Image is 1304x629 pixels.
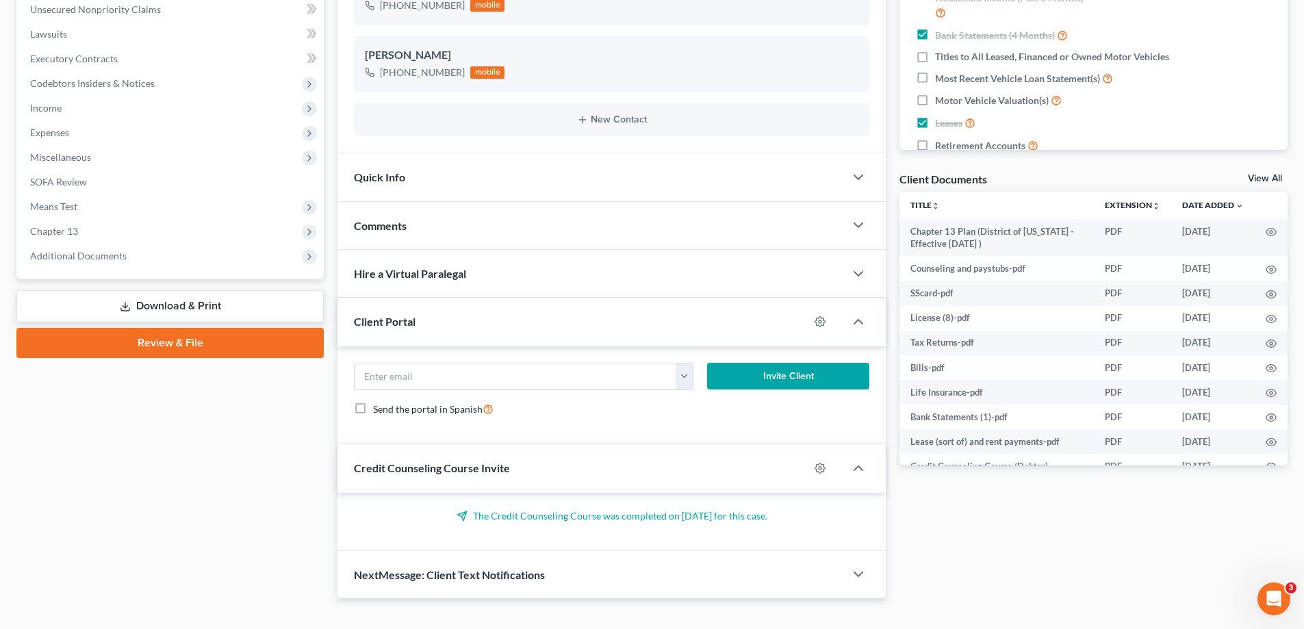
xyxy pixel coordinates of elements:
td: PDF [1094,355,1171,380]
div: [PHONE_NUMBER] [380,66,465,79]
div: Client Documents [899,172,987,186]
span: Additional Documents [30,250,127,261]
span: Income [30,102,62,114]
span: Bank Statements (4 Months) [935,29,1055,42]
td: [DATE] [1171,219,1255,257]
span: Executory Contracts [30,53,118,64]
td: [DATE] [1171,405,1255,429]
a: Review & File [16,328,324,358]
a: Date Added expand_more [1182,200,1244,210]
span: Means Test [30,201,77,212]
span: Motor Vehicle Valuation(s) [935,94,1049,107]
span: Most Recent Vehicle Loan Statement(s) [935,72,1100,86]
button: Invite Client [707,363,870,390]
span: Retirement Accounts [935,139,1025,153]
td: [DATE] [1171,256,1255,281]
td: SScard-pdf [899,281,1094,306]
td: Tax Returns-pdf [899,331,1094,355]
td: PDF [1094,306,1171,331]
td: License (8)-pdf [899,306,1094,331]
td: PDF [1094,256,1171,281]
span: Expenses [30,127,69,138]
span: Send the portal in Spanish [373,403,483,415]
span: Hire a Virtual Paralegal [354,267,466,280]
a: Lawsuits [19,22,324,47]
a: Executory Contracts [19,47,324,71]
td: PDF [1094,380,1171,405]
td: Bills-pdf [899,355,1094,380]
i: unfold_more [1152,202,1160,210]
td: Chapter 13 Plan (District of [US_STATE] - Effective [DATE] ) [899,219,1094,257]
a: Extensionunfold_more [1105,200,1160,210]
span: Titles to All Leased, Financed or Owned Motor Vehicles [935,50,1169,64]
td: Lease (sort of) and rent payments-pdf [899,429,1094,454]
span: Credit Counseling Course Invite [354,461,510,474]
td: PDF [1094,331,1171,355]
div: mobile [470,66,504,79]
td: Life Insurance-pdf [899,380,1094,405]
i: unfold_more [932,202,940,210]
td: [DATE] [1171,429,1255,454]
button: New Contact [365,114,858,125]
span: NextMessage: Client Text Notifications [354,568,545,581]
td: PDF [1094,429,1171,454]
span: Unsecured Nonpriority Claims [30,3,161,15]
span: Quick Info [354,170,405,183]
span: Codebtors Insiders & Notices [30,77,155,89]
td: PDF [1094,281,1171,306]
td: Counseling and paystubs-pdf [899,256,1094,281]
td: PDF [1094,219,1171,257]
td: [DATE] [1171,331,1255,355]
a: View All [1248,174,1282,183]
span: Comments [354,219,407,232]
span: Leases [935,116,962,130]
a: Download & Print [16,290,324,322]
a: SOFA Review [19,170,324,194]
td: PDF [1094,454,1171,478]
span: Client Portal [354,315,416,328]
td: Bank Statements (1)-pdf [899,405,1094,429]
input: Enter email [355,363,676,389]
iframe: Intercom live chat [1257,582,1290,615]
a: Titleunfold_more [910,200,940,210]
td: [DATE] [1171,306,1255,331]
span: Miscellaneous [30,151,91,163]
td: [DATE] [1171,281,1255,306]
span: 3 [1286,582,1296,593]
span: Chapter 13 [30,225,78,237]
p: The Credit Counseling Course was completed on [DATE] for this case. [354,509,869,523]
td: PDF [1094,405,1171,429]
td: [DATE] [1171,380,1255,405]
td: [DATE] [1171,355,1255,380]
div: [PERSON_NAME] [365,47,858,64]
i: expand_more [1236,202,1244,210]
td: Credit Counseling Course (Debtor) [899,454,1094,478]
td: [DATE] [1171,454,1255,478]
span: Lawsuits [30,28,67,40]
span: SOFA Review [30,176,87,188]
